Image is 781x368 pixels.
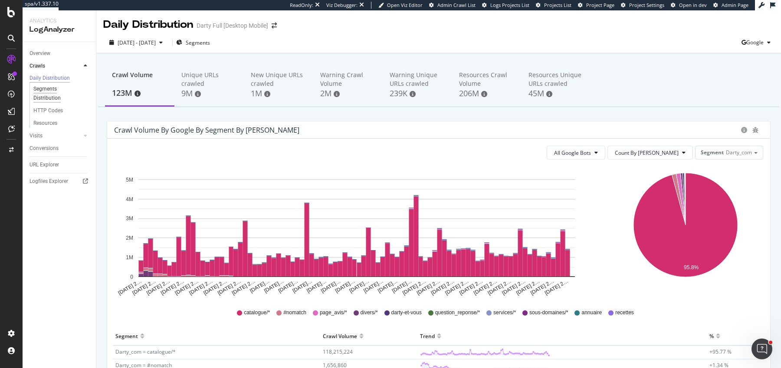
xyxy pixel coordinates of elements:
[176,36,210,49] button: Segments
[181,88,237,99] div: 9M
[323,348,353,355] span: 118,215,224
[607,166,763,296] svg: A chart.
[30,177,90,186] a: Logfiles Explorer
[112,88,167,99] div: 123M
[629,2,664,8] span: Project Settings
[615,309,634,316] span: recettes
[30,62,81,71] a: Crawls
[126,235,133,241] text: 2M
[684,264,699,270] text: 95.8%
[390,88,445,99] div: 239K
[586,2,614,8] span: Project Page
[33,119,90,128] a: Resources
[115,329,138,343] div: Segment
[33,106,63,115] div: HTTP Codes
[459,88,515,99] div: 206M
[30,160,59,169] div: URL Explorer
[33,85,82,103] div: Segments Distribution
[390,71,445,88] div: Warning Unique URLs crawled
[490,2,529,8] span: Logs Projects List
[181,71,237,88] div: Unique URLs crawled
[679,2,707,8] span: Open in dev
[391,309,422,316] span: darty-et-vous
[726,149,752,156] span: Darty_com
[581,309,602,316] span: annuaire
[387,2,423,8] span: Open Viz Editor
[482,2,529,9] a: Logs Projects List
[114,126,299,134] div: Crawl Volume by google by Segment by [PERSON_NAME]
[528,88,584,99] div: 45M
[722,2,748,8] span: Admin Page
[30,17,89,25] div: Analytics
[459,71,515,88] div: Resources Crawl Volume
[420,329,435,343] div: Trend
[323,329,357,343] div: Crawl Volume
[437,2,476,8] span: Admin Crawl List
[751,339,772,359] iframe: Intercom live chat
[671,2,707,9] a: Open in dev
[709,348,732,355] span: +95.77 %
[320,71,376,88] div: Warning Crawl Volume
[30,177,68,186] div: Logfiles Explorer
[30,75,70,82] div: Daily Distribution
[378,2,423,9] a: Open Viz Editor
[752,127,759,133] div: bug
[272,23,277,29] div: arrow-right-arrow-left
[30,131,43,140] div: Visits
[578,2,614,9] a: Project Page
[244,309,270,316] span: catalogue/*
[547,146,605,160] button: All Google Bots
[33,85,90,103] a: Segments Distribution
[621,2,664,9] a: Project Settings
[30,49,50,58] div: Overview
[186,39,210,46] span: Segments
[741,127,748,133] div: circle-info
[607,146,693,160] button: Count By [PERSON_NAME]
[528,71,584,88] div: Resources Unique URLs crawled
[33,106,90,115] a: HTTP Codes
[283,309,306,316] span: #nomatch
[118,39,156,46] span: [DATE] - [DATE]
[615,149,679,156] span: Count By Day
[30,62,45,71] div: Crawls
[713,2,748,9] a: Admin Page
[126,177,133,183] text: 5M
[30,25,89,35] div: LogAnalyzer
[326,2,358,9] div: Viz Debugger:
[126,254,133,261] text: 1M
[701,149,724,156] span: Segment
[544,2,571,8] span: Projects List
[112,71,167,87] div: Crawl Volume
[30,131,81,140] a: Visits
[197,21,268,30] div: Darty Full [Desktop Mobile]
[320,309,347,316] span: page_avis/*
[251,88,306,99] div: 1M
[709,329,714,343] div: %
[126,196,133,202] text: 4M
[30,49,90,58] a: Overview
[554,149,591,156] span: All Google Bots
[746,39,764,46] span: Google
[493,309,516,316] span: services/*
[361,309,378,316] span: divers/*
[435,309,480,316] span: question_reponse/*
[529,309,568,316] span: sous-domaines/*
[429,2,476,9] a: Admin Crawl List
[742,36,774,49] button: Google
[536,2,571,9] a: Projects List
[130,274,133,280] text: 0
[30,144,59,153] div: Conversions
[115,348,176,355] span: Darty_com = catalogue/*
[103,39,169,47] button: [DATE] - [DATE]
[33,119,57,128] div: Resources
[114,166,599,296] svg: A chart.
[251,71,306,88] div: New Unique URLs crawled
[103,17,193,32] div: Daily Distribution
[320,88,376,99] div: 2M
[30,74,90,83] a: Daily Distribution
[126,216,133,222] text: 3M
[290,2,313,9] div: ReadOnly:
[30,144,90,153] a: Conversions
